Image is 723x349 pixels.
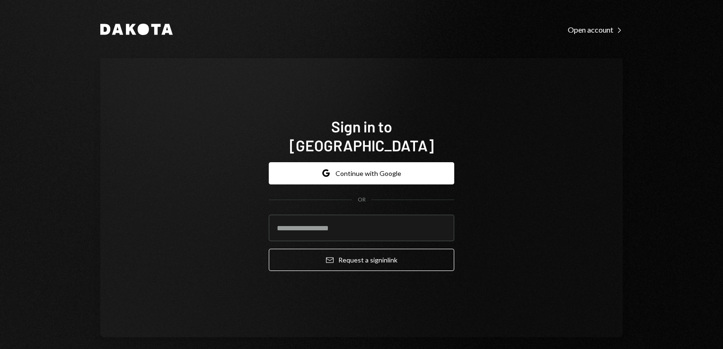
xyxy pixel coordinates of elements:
h1: Sign in to [GEOGRAPHIC_DATA] [269,117,454,155]
button: Request a signinlink [269,249,454,271]
a: Open account [568,24,623,35]
div: Open account [568,25,623,35]
button: Continue with Google [269,162,454,184]
div: OR [358,196,366,204]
